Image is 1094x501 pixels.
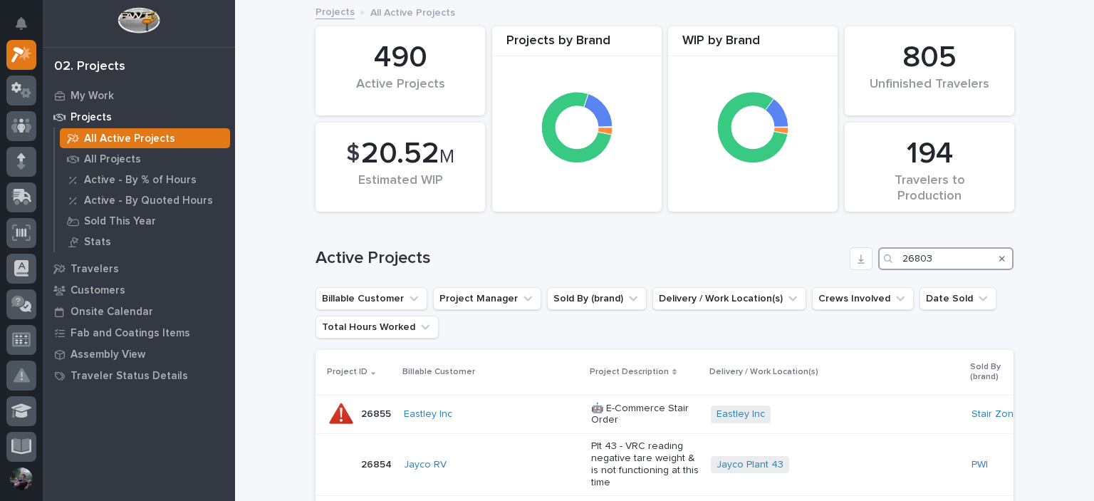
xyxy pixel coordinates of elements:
p: Delivery / Work Location(s) [709,364,818,380]
a: Eastley Inc [717,408,765,420]
a: Onsite Calendar [43,301,235,322]
button: Sold By (brand) [547,287,647,310]
div: Estimated WIP [340,173,461,203]
button: Project Manager [433,287,541,310]
div: 805 [869,40,990,76]
button: Crews Involved [812,287,914,310]
button: Date Sold [920,287,996,310]
div: 490 [340,40,461,76]
button: users-avatar [6,464,36,494]
a: Sold This Year [55,211,235,231]
a: My Work [43,85,235,106]
div: Unfinished Travelers [869,77,990,107]
button: Notifications [6,9,36,38]
p: All Active Projects [370,4,455,19]
p: Plt 43 - VRC reading negative tare weight & is not functioning at this time [591,440,699,488]
div: Active Projects [340,77,461,107]
p: 26854 [361,456,395,471]
a: Eastley Inc [404,408,452,420]
p: Project ID [327,364,368,380]
button: Delivery / Work Location(s) [652,287,806,310]
div: WIP by Brand [668,33,838,57]
p: Travelers [71,263,119,276]
span: M [439,148,454,166]
p: All Active Projects [84,133,175,145]
a: All Active Projects [55,128,235,148]
span: 20.52 [361,139,439,169]
p: Active - By Quoted Hours [84,195,213,207]
a: Jayco Plant 43 [717,459,783,471]
p: Onsite Calendar [71,306,153,319]
span: $ [346,140,360,167]
img: Workspace Logo [118,7,160,33]
p: Active - By % of Hours [84,174,197,187]
p: Customers [71,284,125,297]
a: All Projects [55,149,235,169]
a: Projects [316,3,355,19]
a: PWI [971,459,988,471]
p: Sold By (brand) [970,359,1024,386]
a: Travelers [43,258,235,279]
p: 26855 [361,406,394,420]
button: Billable Customer [316,287,427,310]
input: Search [878,247,1014,270]
p: All Projects [84,153,141,166]
p: Sold This Year [84,215,156,228]
button: Total Hours Worked [316,316,439,339]
p: My Work [71,90,114,103]
div: Notifications [18,17,36,40]
p: Projects [71,111,112,124]
p: Stats [84,236,111,249]
a: Assembly View [43,344,235,365]
a: Active - By Quoted Hours [55,190,235,210]
h1: Active Projects [316,248,844,269]
a: Stats [55,232,235,252]
p: Traveler Status Details [71,370,188,383]
p: 🤖 E-Commerce Stair Order [591,403,699,427]
p: Fab and Coatings Items [71,327,190,340]
a: Traveler Status Details [43,365,235,386]
a: Jayco RV [404,459,447,471]
a: Fab and Coatings Items [43,322,235,344]
div: 02. Projects [54,59,125,75]
a: Stair Zone [971,408,1020,420]
p: Assembly View [71,348,145,361]
a: Projects [43,106,235,128]
p: Billable Customer [402,364,475,380]
div: Travelers to Production [869,173,990,203]
a: Customers [43,279,235,301]
p: Project Description [590,364,669,380]
a: Active - By % of Hours [55,170,235,190]
div: Projects by Brand [492,33,662,57]
div: 194 [869,136,990,172]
